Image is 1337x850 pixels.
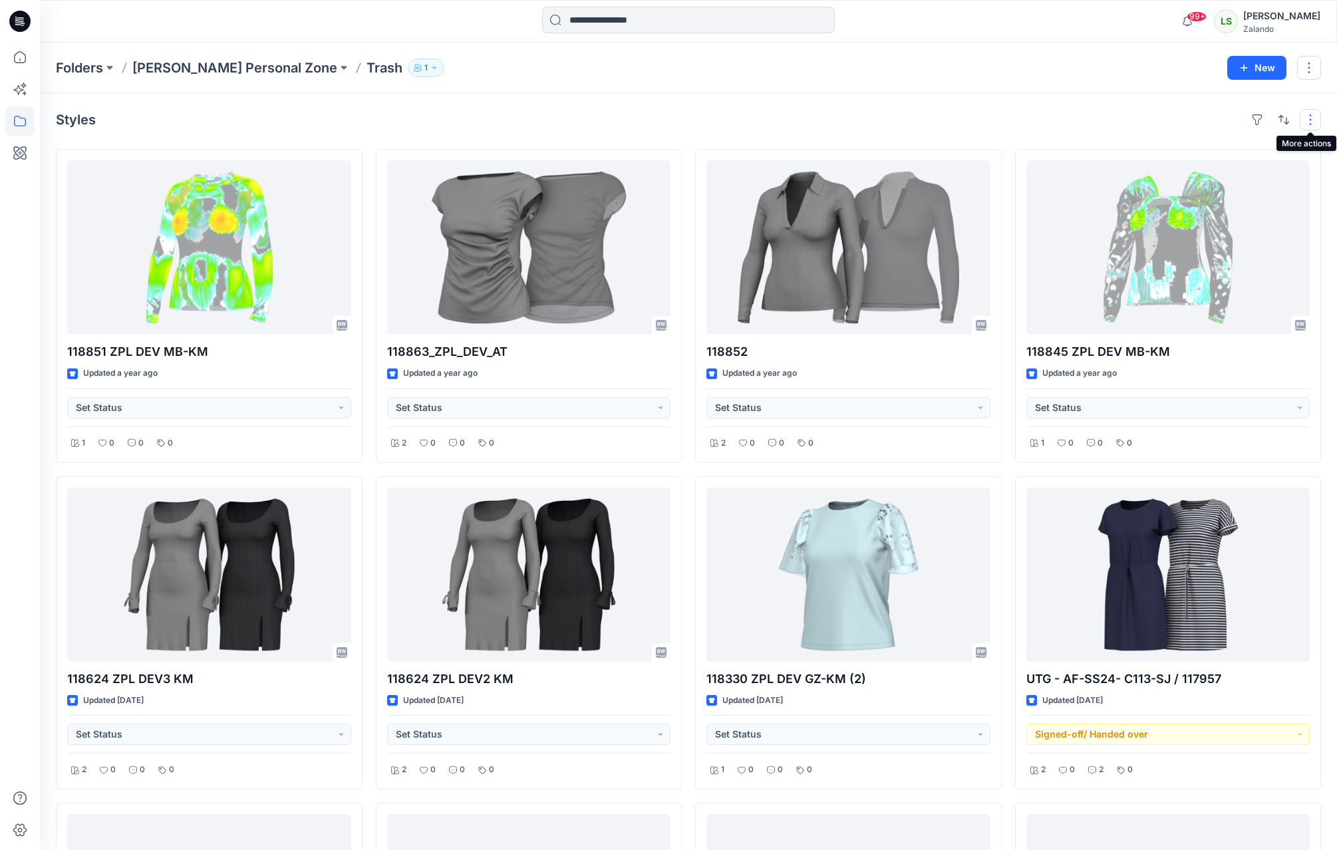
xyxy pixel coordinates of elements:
p: 118330 ZPL DEV GZ-KM (2) [706,670,990,688]
p: Updated [DATE] [403,694,464,708]
p: 0 [1068,436,1074,450]
p: 0 [778,763,783,777]
p: 2 [721,436,726,450]
a: UTG - AF-SS24- C113-SJ / 117957 [1026,488,1310,662]
p: 1 [721,763,724,777]
a: 118845 ZPL DEV MB-KM [1026,160,1310,335]
p: 0 [489,436,494,450]
p: 1 [1041,436,1044,450]
a: Folders [56,59,103,77]
p: 0 [140,763,145,777]
p: 0 [1098,436,1103,450]
a: 118330 ZPL DEV GZ-KM (2) [706,488,990,662]
p: 0 [489,763,494,777]
p: 0 [1070,763,1075,777]
p: 0 [1127,763,1133,777]
p: Updated [DATE] [722,694,783,708]
p: 2 [1099,763,1104,777]
p: 0 [1127,436,1132,450]
h4: Styles [56,112,96,128]
p: 0 [109,436,114,450]
p: 2 [402,436,406,450]
a: 118863_ZPL_DEV_AT [387,160,671,335]
p: 0 [430,763,436,777]
p: 0 [807,763,812,777]
p: 118852 [706,343,990,361]
p: Updated [DATE] [1042,694,1103,708]
p: 0 [750,436,755,450]
div: [PERSON_NAME] [1243,8,1320,24]
p: 0 [430,436,436,450]
div: Zalando [1243,24,1320,34]
p: 2 [82,763,86,777]
p: 0 [168,436,173,450]
span: 99+ [1187,11,1207,22]
p: Updated [DATE] [83,694,144,708]
p: 2 [402,763,406,777]
a: 118624 ZPL DEV3 KM [67,488,351,662]
p: 0 [808,436,814,450]
p: Updated a year ago [83,366,158,380]
p: 1 [424,61,428,75]
p: 0 [138,436,144,450]
a: 118852 [706,160,990,335]
a: 118851 ZPL DEV MB-KM [67,160,351,335]
p: UTG - AF-SS24- C113-SJ / 117957 [1026,670,1310,688]
p: 0 [169,763,174,777]
p: Updated a year ago [722,366,797,380]
p: 118624 ZPL DEV2 KM [387,670,671,688]
button: New [1227,56,1286,80]
p: Updated a year ago [1042,366,1117,380]
p: 0 [748,763,754,777]
p: 0 [779,436,784,450]
p: Updated a year ago [403,366,478,380]
p: 2 [1041,763,1046,777]
p: 0 [460,763,465,777]
p: Trash [367,59,402,77]
p: 118624 ZPL DEV3 KM [67,670,351,688]
p: 118845 ZPL DEV MB-KM [1026,343,1310,361]
p: 0 [460,436,465,450]
a: 118624 ZPL DEV2 KM [387,488,671,662]
p: 118863_ZPL_DEV_AT [387,343,671,361]
p: 118851 ZPL DEV MB-KM [67,343,351,361]
div: LS [1214,9,1238,33]
p: 1 [82,436,85,450]
p: 0 [110,763,116,777]
a: [PERSON_NAME] Personal Zone [132,59,337,77]
button: 1 [408,59,444,77]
